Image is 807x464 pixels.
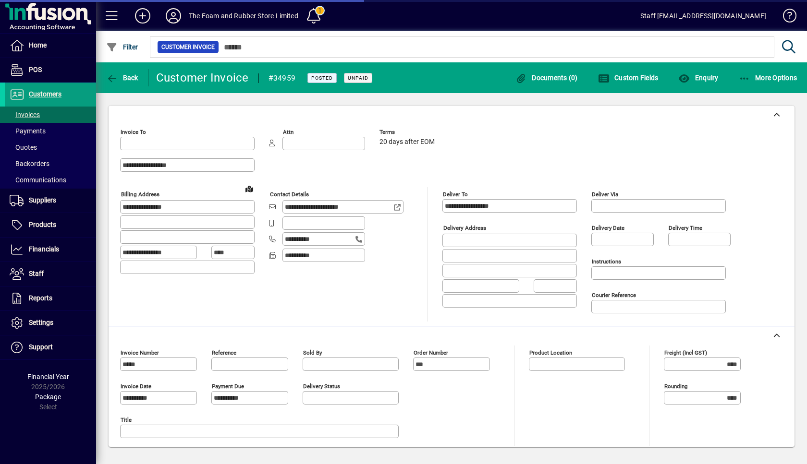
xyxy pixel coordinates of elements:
[29,90,61,98] span: Customers
[10,143,37,151] span: Quotes
[678,74,718,82] span: Enquiry
[311,75,333,81] span: Posted
[5,58,96,82] a: POS
[189,8,298,24] div: The Foam and Rubber Store Limited
[156,70,249,85] div: Customer Invoice
[5,139,96,155] a: Quotes
[106,74,138,82] span: Back
[35,393,61,401] span: Package
[29,66,42,73] span: POS
[121,349,159,356] mat-label: Invoice number
[5,123,96,139] a: Payments
[443,191,468,198] mat-label: Deliver To
[283,129,293,135] mat-label: Attn
[379,138,435,146] span: 20 days after EOM
[592,191,618,198] mat-label: Deliver via
[121,129,146,135] mat-label: Invoice To
[414,349,448,356] mat-label: Order number
[529,349,572,356] mat-label: Product location
[121,383,151,390] mat-label: Invoice date
[161,42,215,52] span: Customer Invoice
[269,71,296,86] div: #34959
[29,245,59,253] span: Financials
[29,294,52,302] span: Reports
[29,343,53,351] span: Support
[303,383,340,390] mat-label: Delivery status
[736,69,800,86] button: More Options
[29,41,47,49] span: Home
[242,181,257,196] a: View on map
[669,225,702,231] mat-label: Delivery time
[158,7,189,24] button: Profile
[739,74,797,82] span: More Options
[303,349,322,356] mat-label: Sold by
[29,319,53,326] span: Settings
[104,69,141,86] button: Back
[598,74,659,82] span: Custom Fields
[515,74,578,82] span: Documents (0)
[5,155,96,172] a: Backorders
[96,69,149,86] app-page-header-button: Back
[27,373,69,381] span: Financial Year
[664,349,707,356] mat-label: Freight (incl GST)
[10,176,66,184] span: Communications
[127,7,158,24] button: Add
[10,160,49,167] span: Backorders
[29,221,56,228] span: Products
[212,383,244,390] mat-label: Payment due
[5,189,96,213] a: Suppliers
[10,127,46,135] span: Payments
[664,383,687,390] mat-label: Rounding
[776,2,795,33] a: Knowledge Base
[106,43,138,51] span: Filter
[596,69,661,86] button: Custom Fields
[5,262,96,286] a: Staff
[5,107,96,123] a: Invoices
[10,111,40,119] span: Invoices
[592,258,621,265] mat-label: Instructions
[121,416,132,423] mat-label: Title
[212,349,236,356] mat-label: Reference
[348,75,368,81] span: Unpaid
[29,270,44,277] span: Staff
[29,196,56,204] span: Suppliers
[5,286,96,310] a: Reports
[5,335,96,359] a: Support
[513,69,580,86] button: Documents (0)
[379,129,437,135] span: Terms
[592,292,636,298] mat-label: Courier Reference
[5,311,96,335] a: Settings
[5,34,96,58] a: Home
[676,69,721,86] button: Enquiry
[104,38,141,56] button: Filter
[5,238,96,262] a: Financials
[5,172,96,188] a: Communications
[592,225,624,231] mat-label: Delivery date
[5,213,96,237] a: Products
[640,8,766,24] div: Staff [EMAIL_ADDRESS][DOMAIN_NAME]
